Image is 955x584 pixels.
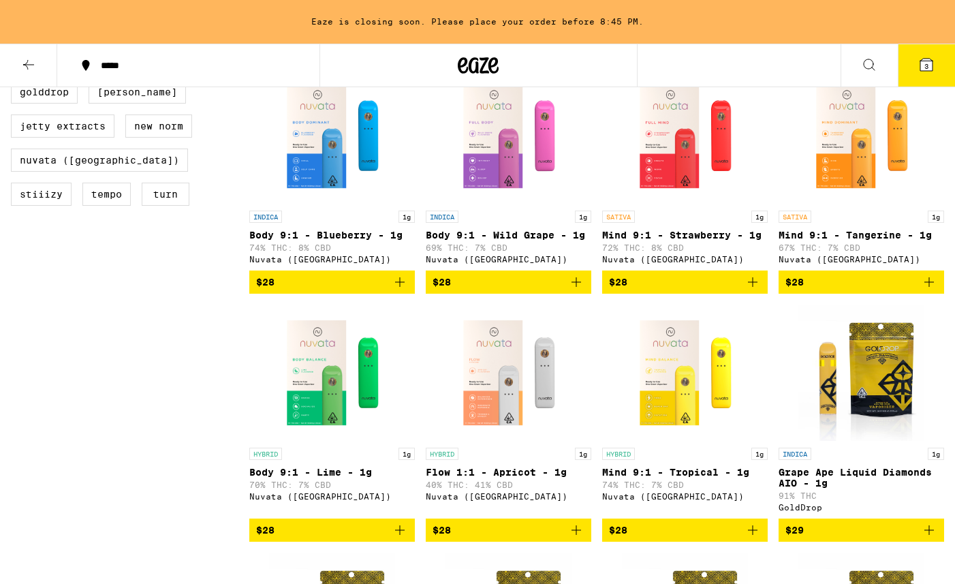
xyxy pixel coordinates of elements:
p: HYBRID [249,448,282,460]
label: Tempo [82,183,131,206]
p: Body 9:1 - Wild Grape - 1g [426,230,591,241]
p: 1g [398,448,415,460]
p: 67% THC: 7% CBD [779,243,944,252]
p: Body 9:1 - Lime - 1g [249,467,415,478]
span: $29 [785,525,804,536]
p: 74% THC: 8% CBD [249,243,415,252]
div: Nuvata ([GEOGRAPHIC_DATA]) [779,255,944,264]
span: $28 [609,277,627,288]
button: Add to bag [779,519,944,542]
a: Open page for Grape Ape Liquid Diamonds AIO - 1g from GoldDrop [779,305,944,519]
a: Open page for Body 9:1 - Blueberry - 1g from Nuvata (CA) [249,67,415,271]
img: GoldDrop - Grape Ape Liquid Diamonds AIO - 1g [798,305,924,441]
img: Nuvata (CA) - Body 9:1 - Wild Grape - 1g [441,67,577,204]
p: INDICA [249,211,282,223]
span: $28 [256,277,275,288]
button: Add to bag [602,519,768,542]
p: INDICA [426,211,458,223]
p: HYBRID [602,448,635,460]
div: Nuvata ([GEOGRAPHIC_DATA]) [602,492,768,501]
div: Nuvata ([GEOGRAPHIC_DATA]) [426,492,591,501]
p: 1g [575,448,591,460]
img: Nuvata (CA) - Mind 9:1 - Strawberry - 1g [617,67,753,204]
button: Add to bag [602,271,768,294]
p: Mind 9:1 - Tangerine - 1g [779,230,944,241]
p: Grape Ape Liquid Diamonds AIO - 1g [779,467,944,489]
p: 1g [398,211,415,223]
p: Mind 9:1 - Tropical - 1g [602,467,768,478]
p: Body 9:1 - Blueberry - 1g [249,230,415,241]
p: 1g [928,448,944,460]
p: 1g [575,211,591,223]
p: 1g [751,211,768,223]
p: Mind 9:1 - Strawberry - 1g [602,230,768,241]
a: Open page for Mind 9:1 - Tropical - 1g from Nuvata (CA) [602,305,768,519]
p: SATIVA [779,211,811,223]
span: $28 [433,525,451,536]
p: 74% THC: 7% CBD [602,480,768,489]
button: Add to bag [426,519,591,542]
img: Nuvata (CA) - Body 9:1 - Blueberry - 1g [264,67,401,204]
div: GoldDrop [779,503,944,512]
button: Add to bag [249,519,415,542]
img: Nuvata (CA) - Mind 9:1 - Tangerine - 1g [794,67,930,204]
p: 1g [928,211,944,223]
p: Flow 1:1 - Apricot - 1g [426,467,591,478]
img: Nuvata (CA) - Body 9:1 - Lime - 1g [264,305,401,441]
a: Open page for Body 9:1 - Lime - 1g from Nuvata (CA) [249,305,415,519]
label: Jetty Extracts [11,114,114,138]
label: New Norm [125,114,192,138]
p: 69% THC: 7% CBD [426,243,591,252]
a: Open page for Mind 9:1 - Tangerine - 1g from Nuvata (CA) [779,67,944,271]
p: SATIVA [602,211,635,223]
a: Open page for Mind 9:1 - Strawberry - 1g from Nuvata (CA) [602,67,768,271]
span: $28 [433,277,451,288]
a: Open page for Body 9:1 - Wild Grape - 1g from Nuvata (CA) [426,67,591,271]
span: $28 [256,525,275,536]
button: Add to bag [249,271,415,294]
p: 40% THC: 41% CBD [426,480,591,489]
span: 3 [924,62,928,70]
p: HYBRID [426,448,458,460]
p: 1g [751,448,768,460]
p: INDICA [779,448,811,460]
button: 3 [898,44,955,87]
label: [PERSON_NAME] [89,80,186,104]
label: turn [142,183,189,206]
div: Nuvata ([GEOGRAPHIC_DATA]) [249,255,415,264]
img: Nuvata (CA) - Mind 9:1 - Tropical - 1g [617,305,753,441]
div: Nuvata ([GEOGRAPHIC_DATA]) [426,255,591,264]
label: Nuvata ([GEOGRAPHIC_DATA]) [11,149,188,172]
p: 72% THC: 8% CBD [602,243,768,252]
span: $28 [785,277,804,288]
p: 70% THC: 7% CBD [249,480,415,489]
div: Nuvata ([GEOGRAPHIC_DATA]) [602,255,768,264]
label: GoldDrop [11,80,78,104]
p: 91% THC [779,491,944,500]
img: Nuvata (CA) - Flow 1:1 - Apricot - 1g [441,305,577,441]
div: Nuvata ([GEOGRAPHIC_DATA]) [249,492,415,501]
button: Add to bag [426,271,591,294]
label: STIIIZY [11,183,72,206]
button: Add to bag [779,271,944,294]
a: Open page for Flow 1:1 - Apricot - 1g from Nuvata (CA) [426,305,591,519]
span: $28 [609,525,627,536]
